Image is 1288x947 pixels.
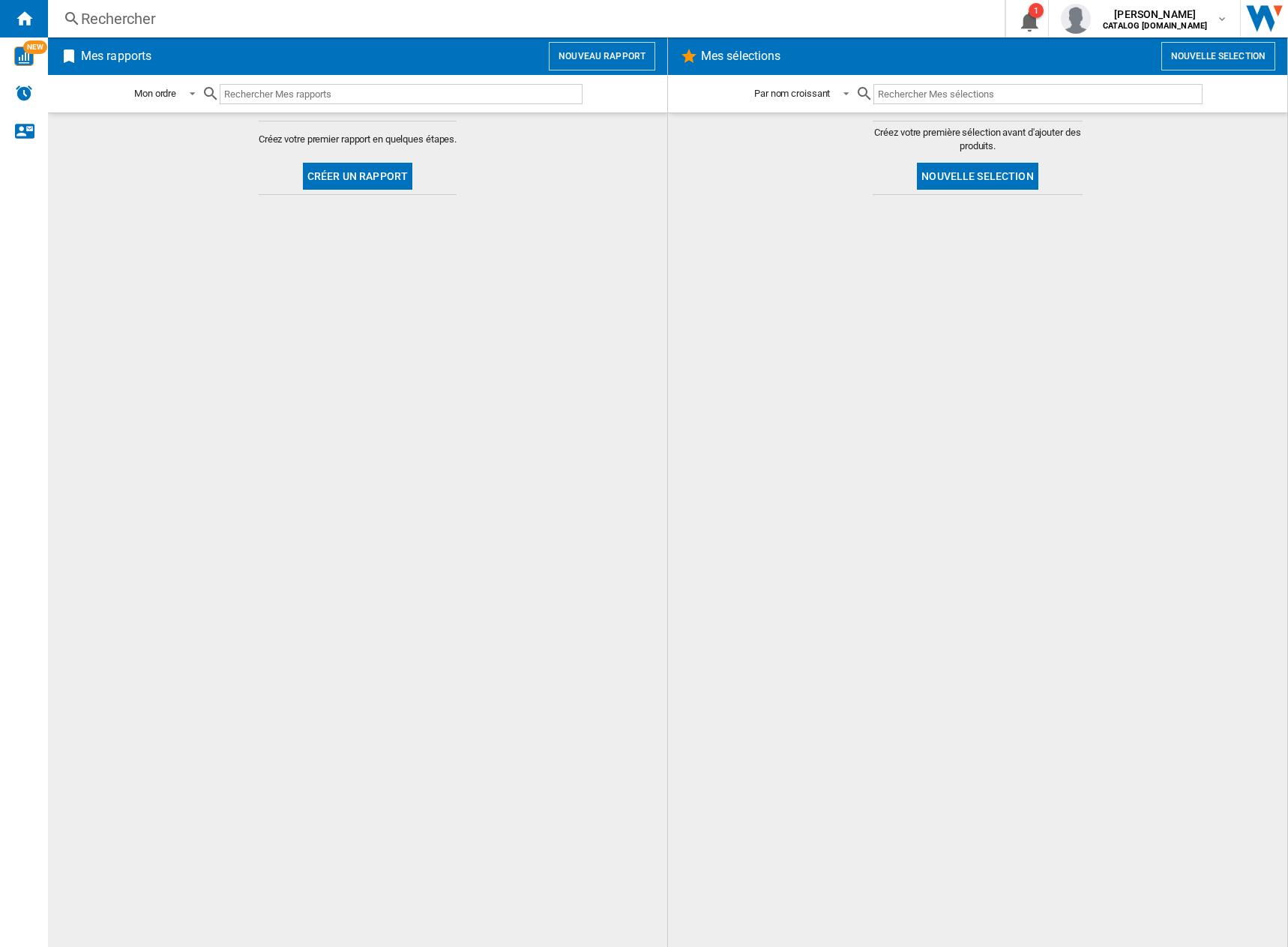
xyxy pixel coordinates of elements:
[259,133,457,146] span: Créez votre premier rapport en quelques étapes.
[1061,4,1091,34] img: profile.jpg
[1161,42,1275,70] button: Nouvelle selection
[549,42,655,70] button: Nouveau rapport
[220,84,583,104] input: Rechercher Mes rapports
[1029,3,1044,18] div: 1
[873,126,1083,153] span: Créez votre première sélection avant d'ajouter des produits.
[78,42,154,70] h2: Mes rapports
[873,84,1203,104] input: Rechercher Mes sélections
[1103,21,1207,31] b: CATALOG [DOMAIN_NAME]
[15,84,33,102] img: alerts-logo.svg
[23,40,47,54] span: NEW
[698,42,783,70] h2: Mes sélections
[303,163,412,190] button: Créer un rapport
[134,88,176,99] div: Mon ordre
[917,163,1038,190] button: Nouvelle selection
[1103,7,1207,22] span: [PERSON_NAME]
[754,88,830,99] div: Par nom croissant
[81,8,966,29] div: Rechercher
[14,46,34,66] img: wise-card.svg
